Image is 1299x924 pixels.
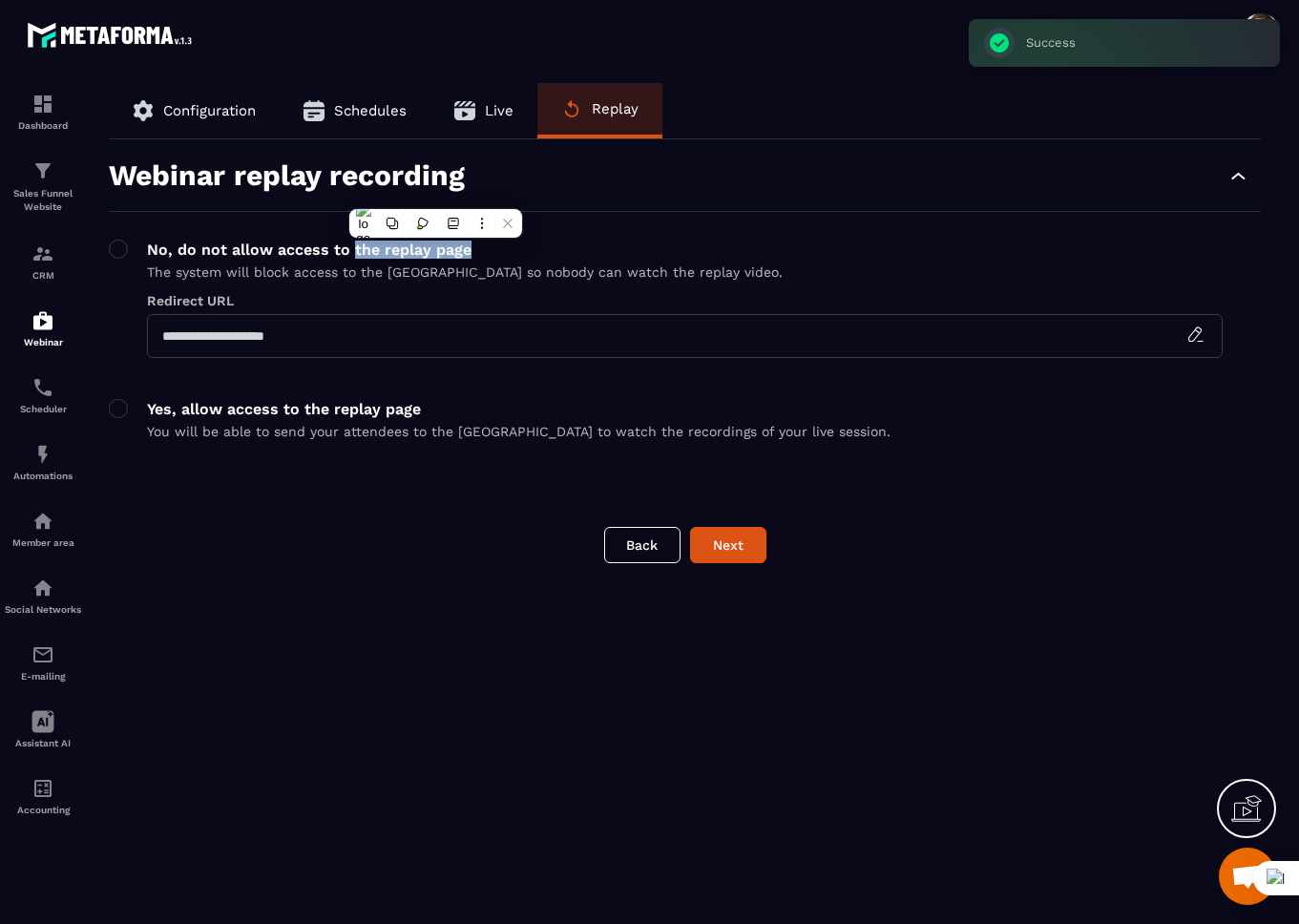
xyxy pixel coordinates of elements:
a: formationformationCRM [5,228,81,295]
p: CRM [5,270,81,281]
p: Webinar replay recording [109,158,465,192]
button: Back [604,527,681,563]
p: Yes, allow access to the replay page [147,400,890,418]
a: formationformationSales Funnel Website [5,145,81,228]
a: automationsautomationsMember area [5,495,81,562]
p: Scheduler [5,404,81,414]
span: Configuration [163,102,256,119]
p: Webinar [5,337,81,347]
img: formation [31,93,54,115]
img: accountant [31,777,54,800]
button: Schedules [280,83,430,138]
img: automations [31,309,54,332]
a: automationsautomationsAutomations [5,429,81,495]
img: formation [31,242,54,265]
a: schedulerschedulerScheduler [5,362,81,429]
a: formationformationDashboard [5,78,81,145]
a: Assistant AI [5,696,81,763]
p: You will be able to send your attendees to the [GEOGRAPHIC_DATA] to watch the recordings of your ... [147,424,890,439]
p: Dashboard [5,120,81,131]
p: Automations [5,471,81,481]
span: Live [485,102,513,119]
img: logo [27,17,199,52]
button: Next [690,527,766,563]
p: No, do not allow access to the replay page [147,241,783,259]
a: accountantaccountantAccounting [5,763,81,829]
img: social-network [31,577,54,599]
img: automations [31,510,54,533]
p: Member area [5,537,81,548]
label: Redirect URL [147,293,234,308]
button: Replay [537,83,662,135]
img: scheduler [31,376,54,399]
p: The system will block access to the [GEOGRAPHIC_DATA] so nobody can watch the replay video. [147,264,783,280]
p: Social Networks [5,604,81,615]
button: Configuration [109,83,280,138]
a: social-networksocial-networkSocial Networks [5,562,81,629]
a: automationsautomationsWebinar [5,295,81,362]
span: Schedules [334,102,407,119]
img: automations [31,443,54,466]
p: Accounting [5,805,81,815]
p: E-mailing [5,671,81,682]
img: email [31,643,54,666]
div: Mở cuộc trò chuyện [1219,848,1276,905]
p: Sales Funnel Website [5,187,81,214]
span: Replay [592,100,639,117]
a: emailemailE-mailing [5,629,81,696]
button: Live [430,83,537,138]
img: formation [31,159,54,182]
p: Assistant AI [5,738,81,748]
